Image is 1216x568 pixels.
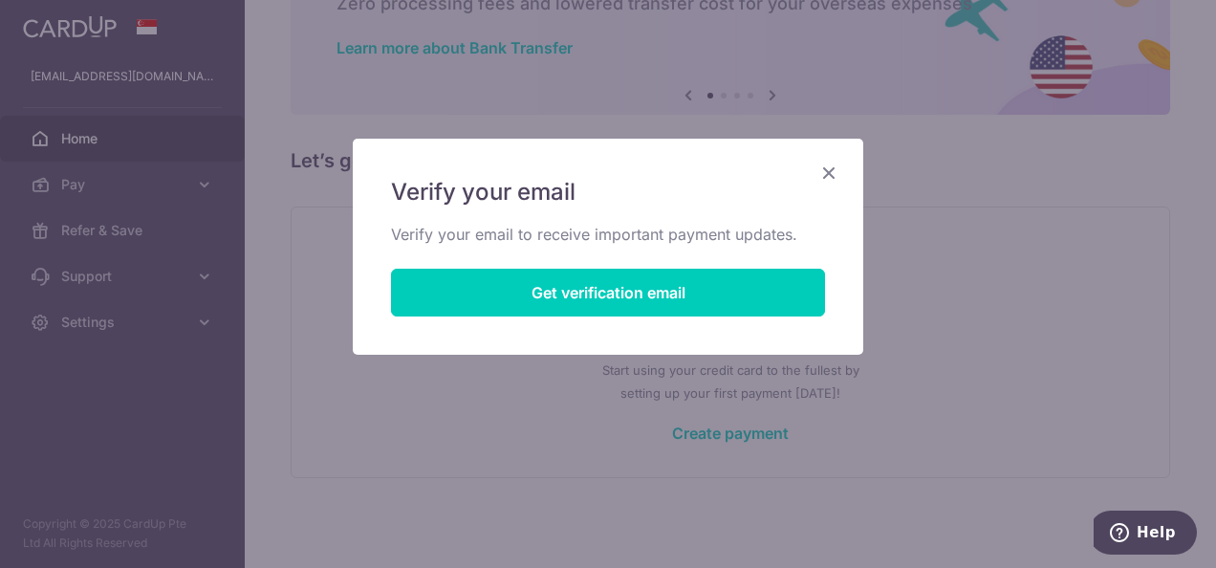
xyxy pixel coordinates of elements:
[391,177,575,208] span: Verify your email
[817,162,840,185] button: Close
[391,269,825,317] button: Get verification email
[1094,511,1197,558] iframe: Opens a widget where you can find more information
[391,223,825,246] p: Verify your email to receive important payment updates.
